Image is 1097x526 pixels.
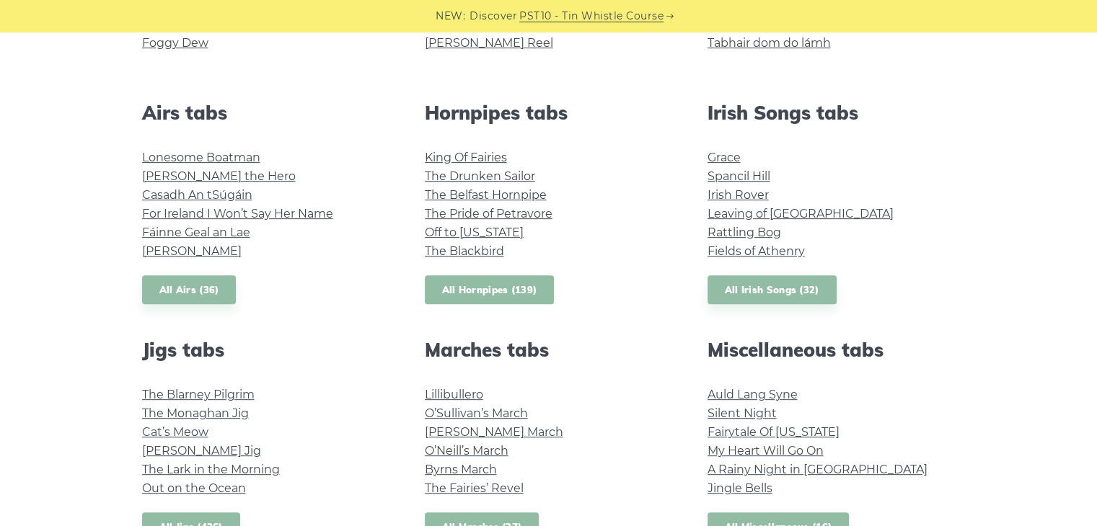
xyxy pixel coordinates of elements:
[708,425,840,439] a: Fairytale Of [US_STATE]
[708,463,928,476] a: A Rainy Night in [GEOGRAPHIC_DATA]
[708,339,956,361] h2: Miscellaneous tabs
[142,169,296,183] a: [PERSON_NAME] the Hero
[142,226,250,239] a: Fáinne Geal an Lae
[142,425,208,439] a: Cat’s Meow
[708,406,777,420] a: Silent Night
[708,226,781,239] a: Rattling Bog
[470,8,517,24] span: Discover
[708,151,741,164] a: Grace
[425,444,508,458] a: O’Neill’s March
[142,207,333,220] a: For Ireland I Won’t Say Her Name
[142,188,252,202] a: Casadh An tSúgáin
[142,444,261,458] a: [PERSON_NAME] Jig
[425,481,524,495] a: The Fairies’ Revel
[425,388,483,401] a: Lillibullero
[142,388,255,401] a: The Blarney Pilgrim
[142,102,390,124] h2: Airs tabs
[708,188,769,202] a: Irish Rover
[425,169,535,183] a: The Drunken Sailor
[425,102,673,124] h2: Hornpipes tabs
[708,169,770,183] a: Spancil Hill
[708,244,805,258] a: Fields of Athenry
[708,36,831,50] a: Tabhair dom do lámh
[425,339,673,361] h2: Marches tabs
[425,406,528,420] a: O’Sullivan’s March
[142,151,260,164] a: Lonesome Boatman
[142,36,208,50] a: Foggy Dew
[708,275,837,305] a: All Irish Songs (32)
[519,8,664,24] a: PST10 - Tin Whistle Course
[142,339,390,361] h2: Jigs tabs
[425,188,547,202] a: The Belfast Hornpipe
[425,463,497,476] a: Byrns March
[708,102,956,124] h2: Irish Songs tabs
[425,275,555,305] a: All Hornpipes (139)
[708,481,772,495] a: Jingle Bells
[142,244,242,258] a: [PERSON_NAME]
[142,406,249,420] a: The Monaghan Jig
[425,207,552,220] a: The Pride of Petravore
[708,207,894,220] a: Leaving of [GEOGRAPHIC_DATA]
[436,8,465,24] span: NEW:
[708,388,798,401] a: Auld Lang Syne
[142,275,237,305] a: All Airs (36)
[425,36,553,50] a: [PERSON_NAME] Reel
[425,226,524,239] a: Off to [US_STATE]
[425,151,507,164] a: King Of Fairies
[425,244,504,258] a: The Blackbird
[142,463,280,476] a: The Lark in the Morning
[425,425,563,439] a: [PERSON_NAME] March
[142,481,246,495] a: Out on the Ocean
[708,444,824,458] a: My Heart Will Go On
